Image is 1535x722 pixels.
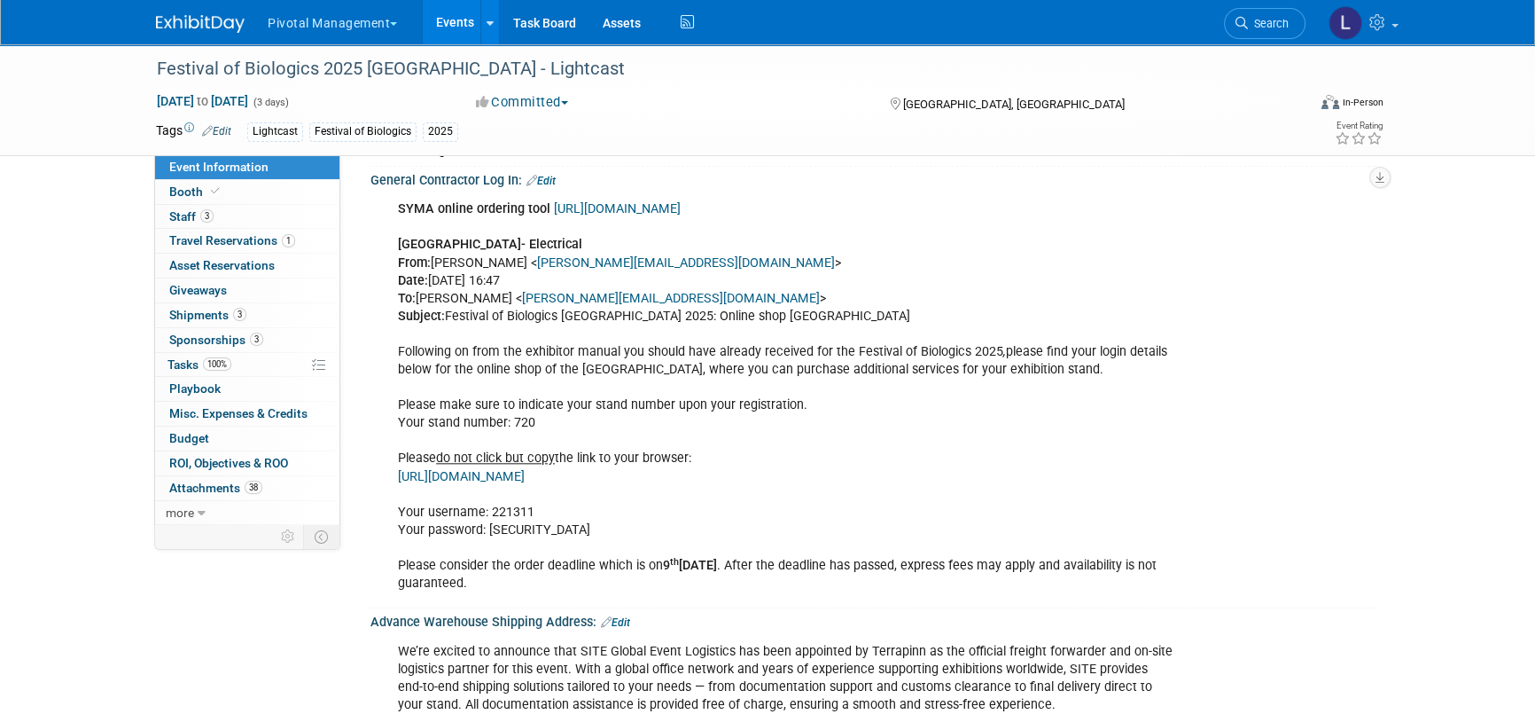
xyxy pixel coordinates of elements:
[200,209,214,223] span: 3
[1201,92,1383,119] div: Event Format
[155,501,339,525] a: more
[151,53,1279,85] div: Festival of Biologics 2025 [GEOGRAPHIC_DATA] - Lightcast
[398,309,445,324] b: Subject:
[436,451,555,466] u: do not click but copy
[168,357,231,372] span: Tasks
[155,254,339,278] a: Asset Reservations
[169,456,288,470] span: ROI, Objectives & ROO
[670,556,679,568] sup: th
[902,98,1124,111] span: [GEOGRAPHIC_DATA], [GEOGRAPHIC_DATA]
[169,160,269,174] span: Event Information
[155,303,339,327] a: Shipments3
[155,205,339,229] a: Staff3
[398,469,525,484] a: [URL][DOMAIN_NAME]
[273,525,304,548] td: Personalize Event Tab Strip
[156,93,249,109] span: [DATE] [DATE]
[169,184,223,199] span: Booth
[309,122,417,141] div: Festival of Biologics
[169,481,262,495] span: Attachments
[398,291,416,306] b: To:
[169,333,263,347] span: Sponsorships
[155,451,339,475] a: ROI, Objectives & ROO
[554,201,681,216] a: [URL][DOMAIN_NAME]
[398,201,550,216] b: SYMA online ordering tool
[1224,8,1305,39] a: Search
[155,229,339,253] a: Travel Reservations1
[156,15,245,33] img: ExhibitDay
[155,353,339,377] a: Tasks100%
[386,192,1184,601] div: [PERSON_NAME] < > [DATE] 16:47 [PERSON_NAME] < > Festival of Biologics [GEOGRAPHIC_DATA] 2025: On...
[423,122,458,141] div: 2025
[203,357,231,371] span: 100%
[1335,122,1383,130] div: Event Rating
[211,186,220,196] i: Booth reservation complete
[202,125,231,137] a: Edit
[169,233,295,247] span: Travel Reservations
[194,94,211,108] span: to
[155,279,339,302] a: Giveaways
[169,209,214,224] span: Staff
[398,273,428,288] b: Date:
[233,308,246,321] span: 3
[155,180,339,204] a: Booth
[522,291,820,306] a: [PERSON_NAME][EMAIL_ADDRESS][DOMAIN_NAME]
[304,525,340,548] td: Toggle Event Tabs
[1342,96,1383,109] div: In-Person
[370,167,1379,190] div: General Contractor Log In:
[169,406,308,420] span: Misc. Expenses & Credits
[250,333,263,346] span: 3
[1248,17,1289,30] span: Search
[245,481,262,494] span: 38
[282,234,295,247] span: 1
[155,328,339,352] a: Sponsorships3
[155,476,339,500] a: Attachments38
[169,258,275,272] span: Asset Reservations
[155,155,339,179] a: Event Information
[1321,95,1339,109] img: Format-Inperson.png
[155,402,339,426] a: Misc. Expenses & Credits
[169,283,227,297] span: Giveaways
[398,237,582,252] b: [GEOGRAPHIC_DATA]- Electrical
[526,175,556,187] a: Edit
[166,506,194,520] span: more
[155,427,339,451] a: Budget
[252,97,289,108] span: (3 days)
[156,122,231,142] td: Tags
[663,558,717,573] b: 9 [DATE]
[155,377,339,401] a: Playbook
[537,255,835,271] a: [PERSON_NAME][EMAIL_ADDRESS][DOMAIN_NAME]
[398,255,431,271] b: From:
[1003,344,1006,359] i: ,
[601,616,630,629] a: Edit
[247,122,303,141] div: Lightcast
[169,431,209,445] span: Budget
[470,93,575,112] button: Committed
[1329,6,1362,40] img: Leslie Pelton
[169,308,246,322] span: Shipments
[370,608,1379,632] div: Advance Warehouse Shipping Address:
[169,381,221,396] span: Playbook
